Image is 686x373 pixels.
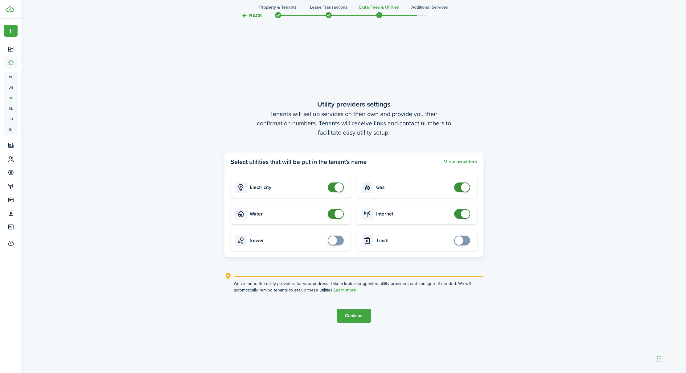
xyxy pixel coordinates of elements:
[4,114,18,124] a: eq
[411,4,448,10] h3: Additional Services
[6,6,14,12] img: TenantCloud
[376,211,451,217] card-title: Internet
[376,185,451,190] card-title: Gas
[231,157,367,166] panel-main-title: Select utilities that will be put in the tenant's name
[250,238,325,243] card-title: Sewer
[655,343,686,373] iframe: Chat Widget
[224,272,232,280] i: outline
[337,309,371,323] button: Continue
[4,82,18,93] a: un
[359,4,399,10] h3: Extra fees & Utilities
[310,4,347,10] h3: Lease Transactions
[4,25,18,37] button: Open menu
[334,288,356,293] a: Learn more
[4,124,18,135] a: in
[657,350,661,368] div: Drag
[250,211,325,217] card-title: Water
[376,238,451,243] card-title: Trash
[224,109,483,137] wizard-step-header-description: Tenants will set up services on their own and provide you their confirmation numbers. Tenants wil...
[250,185,325,190] card-title: Electricity
[224,99,483,109] wizard-step-header-title: Utility providers settings
[234,280,483,293] explanation-description: We've found the utility providers for your address. Take a look at suggested utility providers an...
[4,103,18,114] a: kl
[259,4,297,10] h3: Property & Tenants
[444,159,477,165] button: View providers
[241,12,262,19] button: Back
[4,93,18,103] a: oc
[4,72,18,82] a: pt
